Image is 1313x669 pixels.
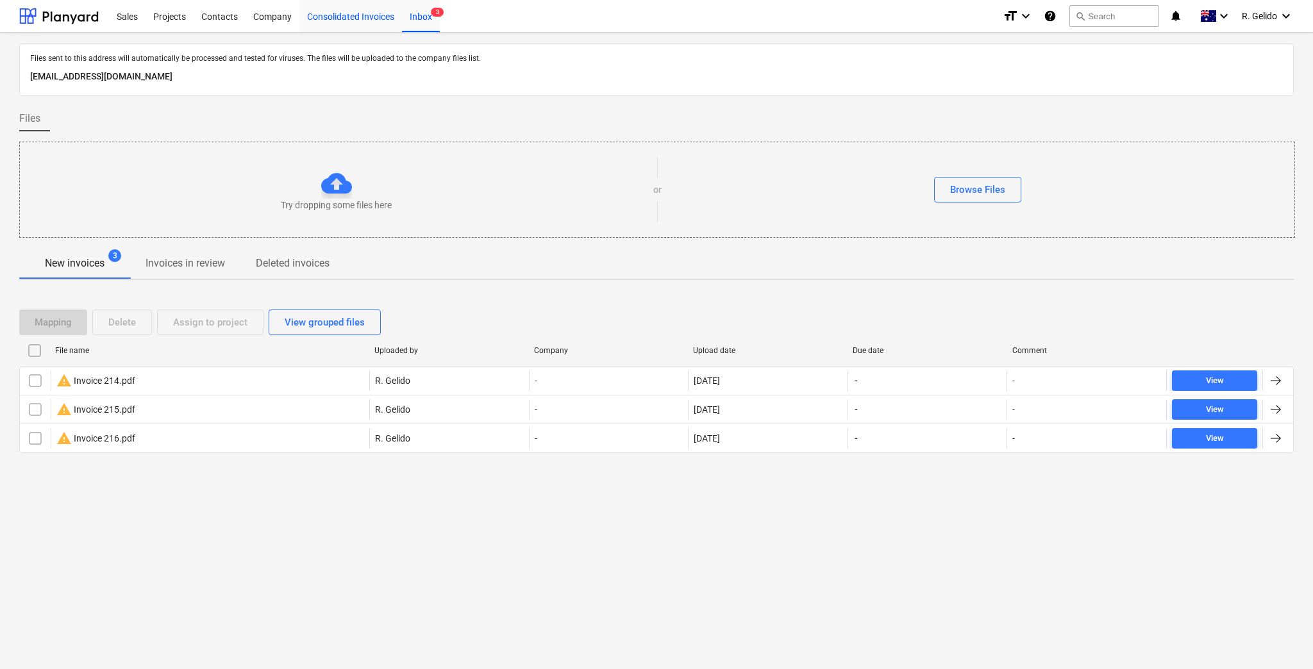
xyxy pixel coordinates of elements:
[56,431,72,446] span: warning
[56,402,135,417] div: Invoice 215.pdf
[1069,5,1159,27] button: Search
[1242,11,1277,21] span: R. Gelido
[694,404,720,415] div: [DATE]
[19,111,40,126] span: Files
[256,256,330,271] p: Deleted invoices
[529,370,689,391] div: -
[853,346,1002,355] div: Due date
[853,403,859,416] span: -
[30,54,1283,64] p: Files sent to this address will automatically be processed and tested for viruses. The files will...
[1249,607,1313,669] iframe: Chat Widget
[1172,428,1257,449] button: View
[534,346,683,355] div: Company
[56,373,135,388] div: Invoice 214.pdf
[1012,404,1015,415] div: -
[431,8,444,17] span: 3
[1206,374,1224,388] div: View
[146,256,225,271] p: Invoices in review
[56,431,135,446] div: Invoice 216.pdf
[285,314,365,331] div: View grouped files
[694,376,720,386] div: [DATE]
[1003,8,1018,24] i: format_size
[529,399,689,420] div: -
[55,346,364,355] div: File name
[1169,8,1182,24] i: notifications
[1012,346,1162,355] div: Comment
[19,142,1295,238] div: Try dropping some files hereorBrowse Files
[1075,11,1085,21] span: search
[1206,431,1224,446] div: View
[693,346,842,355] div: Upload date
[269,310,381,335] button: View grouped files
[56,373,72,388] span: warning
[56,402,72,417] span: warning
[1018,8,1033,24] i: keyboard_arrow_down
[653,183,662,196] p: or
[374,346,524,355] div: Uploaded by
[30,69,1283,85] p: [EMAIL_ADDRESS][DOMAIN_NAME]
[1278,8,1294,24] i: keyboard_arrow_down
[1172,370,1257,391] button: View
[1012,433,1015,443] div: -
[375,403,410,416] p: R. Gelido
[281,199,392,211] p: Try dropping some files here
[1206,402,1224,417] div: View
[853,374,859,387] span: -
[1012,376,1015,386] div: -
[934,177,1021,202] button: Browse Files
[1044,8,1057,24] i: Knowledge base
[1216,8,1232,24] i: keyboard_arrow_down
[45,256,105,271] p: New invoices
[529,428,689,449] div: -
[1172,399,1257,420] button: View
[375,432,410,445] p: R. Gelido
[108,249,121,262] span: 3
[375,374,410,387] p: R. Gelido
[950,181,1005,198] div: Browse Files
[853,432,859,445] span: -
[694,433,720,443] div: [DATE]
